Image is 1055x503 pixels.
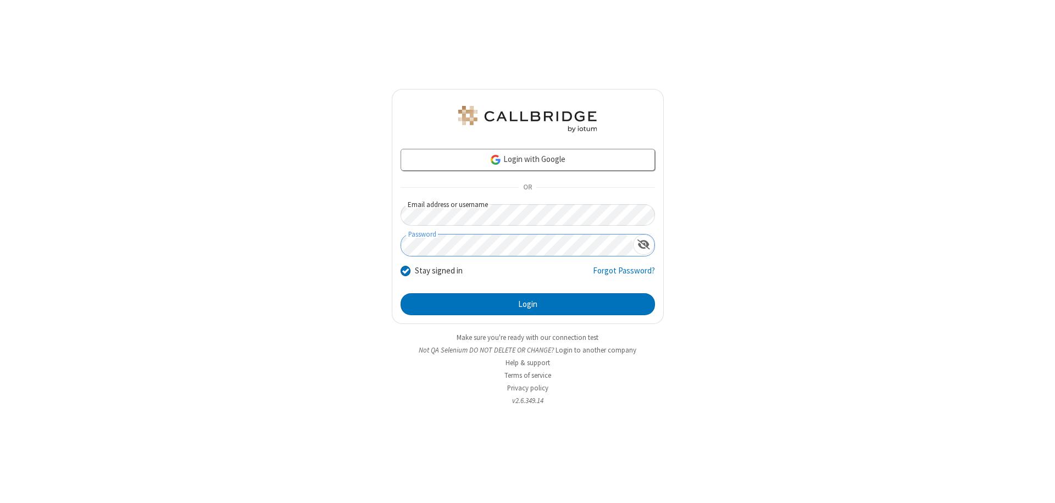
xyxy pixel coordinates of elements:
img: QA Selenium DO NOT DELETE OR CHANGE [456,106,599,132]
span: OR [519,180,536,195]
a: Help & support [506,358,550,367]
input: Email address or username [401,204,655,226]
a: Privacy policy [507,383,548,393]
li: v2.6.349.14 [392,395,664,406]
a: Forgot Password? [593,265,655,286]
label: Stay signed in [415,265,463,277]
button: Login to another company [556,345,636,355]
a: Terms of service [504,371,551,380]
button: Login [401,293,655,315]
a: Make sure you're ready with our connection test [457,333,598,342]
img: google-icon.png [490,154,502,166]
li: Not QA Selenium DO NOT DELETE OR CHANGE? [392,345,664,355]
a: Login with Google [401,149,655,171]
input: Password [401,234,633,256]
div: Show password [633,234,654,255]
